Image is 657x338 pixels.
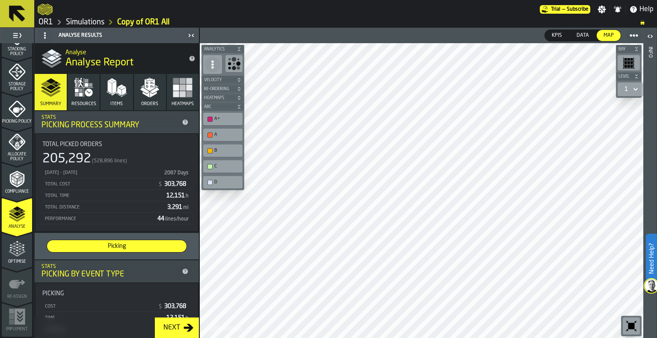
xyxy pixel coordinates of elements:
span: — [562,6,565,12]
label: button-toggle-Close me [185,30,197,41]
div: StatList-item-Performance [42,213,191,224]
span: Storage Policy [2,82,32,91]
span: Total Picked Orders [42,141,102,148]
span: 303,768 [164,303,188,309]
li: menu Storage Policy [2,58,32,92]
span: 303,768 [164,181,188,187]
div: 205,292 [42,151,91,167]
button: button- [201,94,244,102]
svg: Show Congestion [227,57,241,71]
label: button-toggle-Toggle Full Menu [2,29,32,41]
span: Analyse Report [65,56,133,70]
span: Resources [71,101,96,107]
label: button-toggle-Open [644,29,656,45]
div: thumb [597,30,621,41]
div: StatList-item-Cost [42,300,191,312]
div: thumb [545,30,569,41]
div: A [214,132,240,138]
span: Level [617,74,632,79]
div: Picking Process Summary [41,121,178,130]
a: logo-header [201,319,250,336]
label: button-switch-multi-KPIs [545,29,569,41]
div: B [214,148,240,153]
span: Velocity [202,78,235,82]
li: menu Compliance [2,163,32,197]
div: Stats [41,115,178,121]
div: D [214,179,240,185]
div: StatList-item-7/7/2025 - 10/6/2025 [42,167,191,178]
span: Summary [40,101,61,107]
span: ABC [202,105,235,109]
div: Stats [41,264,178,270]
span: KPIs [548,32,565,39]
a: logo-header [38,2,53,17]
div: button-toolbar-undefined [224,53,244,76]
span: Re-Ordering [202,87,235,91]
span: Allocate Policy [2,152,32,162]
li: menu Stacking Policy [2,23,32,57]
span: h [186,316,189,321]
div: Time [44,315,163,321]
div: Title [42,290,191,297]
button: button- [201,45,244,53]
span: Heatmaps [202,96,235,100]
div: Title [42,141,191,148]
div: button-toolbar-undefined [201,159,244,174]
li: menu Analyse [2,198,32,232]
li: menu Re-assign [2,268,32,302]
span: Items [110,101,123,107]
a: link-to-/wh/i/02d92962-0f11-4133-9763-7cb092bceeef [66,18,104,27]
a: link-to-/wh/i/02d92962-0f11-4133-9763-7cb092bceeef [38,18,53,27]
span: Compliance [2,189,32,194]
label: button-toggle-Settings [594,5,610,14]
div: button-toolbar-undefined [621,316,642,336]
label: Need Help? [647,235,656,282]
div: A [205,130,241,139]
button: button- [616,72,642,81]
span: $ [159,182,162,188]
span: Orders [141,101,158,107]
svg: Reset zoom and position [624,319,638,333]
div: Total Cost [44,182,154,187]
div: Picking by event type [41,270,178,279]
span: Trial [551,6,560,12]
div: Analyse Results [36,29,185,42]
span: Optimise [2,259,32,264]
span: Picking [50,242,183,250]
button: button- [616,45,642,53]
span: lines/hour [165,217,189,222]
div: D [205,178,241,187]
label: button-switch-multi-Map [596,29,621,41]
div: button-toolbar-undefined [201,143,244,159]
label: button-toggle-Help [626,4,657,15]
span: $ [159,304,162,310]
span: Heatmaps [172,101,194,107]
span: 2087 Days [164,170,189,176]
span: Implement [2,327,32,332]
div: thumb [47,240,186,252]
span: Subscribe [567,6,589,12]
div: DropdownMenuValue-1 [624,86,628,93]
button: button- [201,76,244,84]
span: 12,151 [166,315,189,321]
div: Info [647,45,653,336]
div: [DATE] - [DATE] [44,170,160,176]
li: menu Picking Policy [2,93,32,127]
button: button- [201,103,244,111]
div: stat-Total Picked Orders [36,134,198,231]
span: Bay [617,47,632,52]
span: 3,291 [167,204,189,210]
div: Cost [44,304,154,309]
div: StatList-item-Time [42,312,191,323]
span: Picking Policy [2,119,32,124]
div: button-toolbar-undefined [201,111,244,127]
span: mi [183,205,189,210]
span: Re-assign [2,294,32,299]
a: link-to-/wh/i/02d92962-0f11-4133-9763-7cb092bceeef/simulations/c39a0a37-e8e8-4098-bcc1-b25da55ee520 [117,18,169,27]
span: Analytics [202,47,235,52]
div: Total Distance [44,205,164,210]
div: thumb [570,30,596,41]
li: menu Optimise [2,233,32,267]
div: StatList-item-Total Time [42,190,191,201]
div: StatList-item-Total Cost [42,178,191,190]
